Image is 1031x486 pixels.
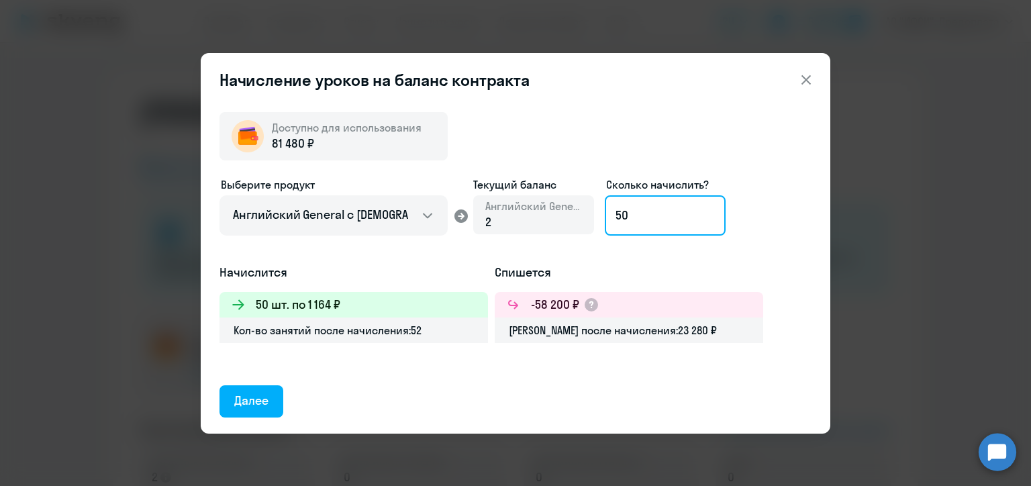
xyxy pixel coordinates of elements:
[221,178,315,191] span: Выберите продукт
[219,264,488,281] h5: Начислится
[256,296,340,313] h3: 50 шт. по 1 164 ₽
[531,296,579,313] h3: -58 200 ₽
[485,214,491,230] span: 2
[606,178,709,191] span: Сколько начислить?
[232,120,264,152] img: wallet-circle.png
[201,69,830,91] header: Начисление уроков на баланс контракта
[272,121,422,134] span: Доступно для использования
[219,385,283,418] button: Далее
[495,264,763,281] h5: Спишется
[234,392,268,409] div: Далее
[219,318,488,343] div: Кол-во занятий после начисления: 52
[272,135,314,152] span: 81 480 ₽
[495,318,763,343] div: [PERSON_NAME] после начисления: 23 280 ₽
[485,199,582,213] span: Английский General
[473,177,594,193] span: Текущий баланс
